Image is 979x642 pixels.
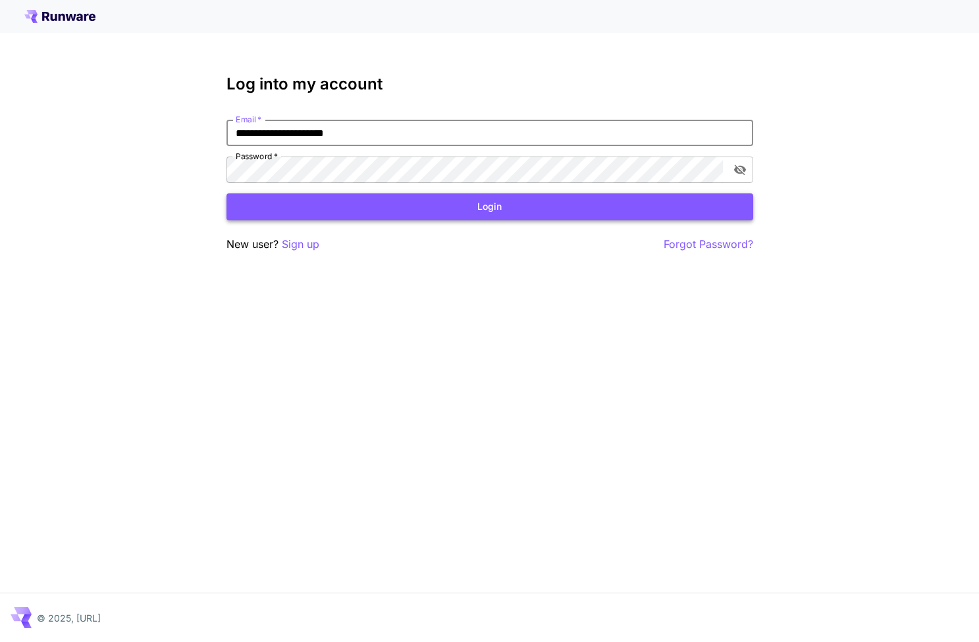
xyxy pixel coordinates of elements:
p: New user? [226,236,319,253]
button: Forgot Password? [664,236,753,253]
button: toggle password visibility [728,158,752,182]
label: Email [236,114,261,125]
button: Sign up [282,236,319,253]
button: Login [226,193,753,220]
label: Password [236,151,278,162]
p: © 2025, [URL] [37,611,101,625]
h3: Log into my account [226,75,753,93]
